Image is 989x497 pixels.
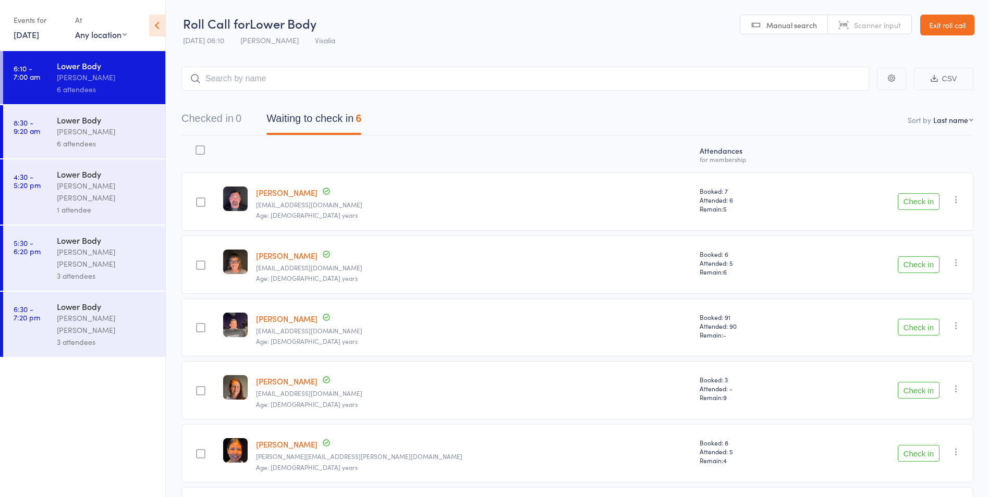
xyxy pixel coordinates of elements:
[908,115,931,125] label: Sort by
[766,20,817,30] span: Manual search
[700,258,804,267] span: Attended: 5
[256,390,691,397] small: secretgarden78@protonmail.com
[256,250,318,261] a: [PERSON_NAME]
[356,113,361,124] div: 6
[700,250,804,258] span: Booked: 6
[898,319,939,336] button: Check in
[181,67,869,91] input: Search by name
[223,313,248,337] img: image1627344706.png
[723,267,727,276] span: 6
[223,375,248,400] img: image1754954963.png
[57,301,156,312] div: Lower Body
[14,11,65,29] div: Events for
[236,113,241,124] div: 0
[914,68,973,90] button: CSV
[256,264,691,271] small: lcsw4family@yahoo.com
[57,270,156,282] div: 3 attendees
[898,382,939,399] button: Check in
[223,438,248,463] img: image1734206417.png
[57,234,156,246] div: Lower Body
[700,156,804,163] div: for membership
[700,393,804,402] span: Remain:
[700,330,804,339] span: Remain:
[854,20,901,30] span: Scanner input
[898,256,939,273] button: Check in
[700,187,804,195] span: Booked: 7
[223,250,248,274] img: image1676346210.png
[256,313,318,324] a: [PERSON_NAME]
[57,312,156,336] div: [PERSON_NAME] [PERSON_NAME]
[723,204,727,213] span: 5
[75,11,127,29] div: At
[723,330,726,339] span: -
[57,336,156,348] div: 3 attendees
[75,29,127,40] div: Any location
[3,51,165,104] a: 6:10 -7:00 amLower Body[PERSON_NAME]6 attendees
[3,159,165,225] a: 4:30 -5:20 pmLower Body[PERSON_NAME] [PERSON_NAME]1 attendee
[57,60,156,71] div: Lower Body
[256,453,691,460] small: garcia.leticia.79@gmail.com
[700,375,804,384] span: Booked: 3
[181,107,241,135] button: Checked in0
[266,107,361,135] button: Waiting to check in6
[256,210,358,219] span: Age: [DEMOGRAPHIC_DATA] years
[14,64,40,81] time: 6:10 - 7:00 am
[250,15,316,32] span: Lower Body
[920,15,974,35] a: Exit roll call
[256,327,691,334] small: ctezjr@gmail.com
[256,439,318,450] a: [PERSON_NAME]
[57,204,156,216] div: 1 attendee
[695,140,809,168] div: Atten­dances
[14,118,40,135] time: 8:30 - 9:20 am
[256,187,318,198] a: [PERSON_NAME]
[700,313,804,321] span: Booked: 91
[700,456,804,465] span: Remain:
[14,305,40,321] time: 6:30 - 7:20 pm
[256,337,358,345] span: Age: [DEMOGRAPHIC_DATA] years
[57,168,156,180] div: Lower Body
[700,204,804,213] span: Remain:
[933,115,968,125] div: Last name
[14,29,39,40] a: [DATE]
[256,274,358,282] span: Age: [DEMOGRAPHIC_DATA] years
[240,35,299,45] span: [PERSON_NAME]
[3,292,165,357] a: 6:30 -7:20 pmLower Body[PERSON_NAME] [PERSON_NAME]3 attendees
[700,195,804,204] span: Attended: 6
[183,35,224,45] span: [DATE] 06:10
[723,393,727,402] span: 9
[256,463,358,471] span: Age: [DEMOGRAPHIC_DATA] years
[57,180,156,204] div: [PERSON_NAME] [PERSON_NAME]
[723,456,727,465] span: 4
[3,226,165,291] a: 5:30 -6:20 pmLower Body[PERSON_NAME] [PERSON_NAME]3 attendees
[57,114,156,126] div: Lower Body
[256,376,318,387] a: [PERSON_NAME]
[3,105,165,158] a: 8:30 -9:20 amLower Body[PERSON_NAME]6 attendees
[57,71,156,83] div: [PERSON_NAME]
[700,438,804,447] span: Booked: 8
[898,445,939,462] button: Check in
[256,201,691,208] small: raisingcaleb@yahoo.com
[183,15,250,32] span: Roll Call for
[14,239,41,255] time: 5:30 - 6:20 pm
[57,126,156,138] div: [PERSON_NAME]
[700,321,804,330] span: Attended: 90
[57,83,156,95] div: 6 attendees
[223,187,248,211] img: image1676346182.png
[700,384,804,393] span: Attended: -
[57,246,156,270] div: [PERSON_NAME] [PERSON_NAME]
[898,193,939,210] button: Check in
[700,447,804,456] span: Attended: 5
[256,400,358,408] span: Age: [DEMOGRAPHIC_DATA] years
[700,267,804,276] span: Remain:
[14,172,41,189] time: 4:30 - 5:20 pm
[57,138,156,150] div: 6 attendees
[315,35,335,45] span: Visalia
